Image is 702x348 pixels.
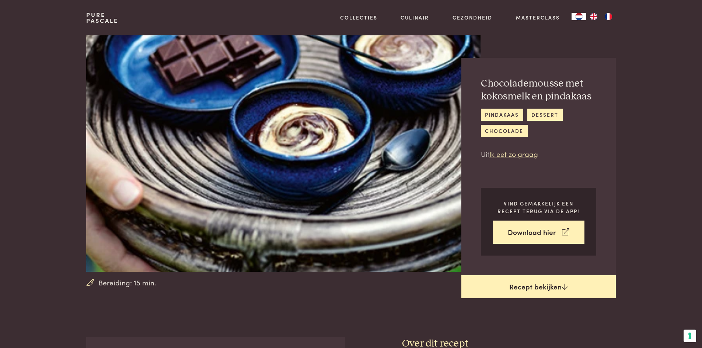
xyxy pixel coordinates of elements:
p: Vind gemakkelijk een recept terug via de app! [493,200,584,215]
a: Download hier [493,221,584,244]
h2: Chocolademousse met kokosmelk en pindakaas [481,77,596,103]
a: Culinair [401,14,429,21]
a: pindakaas [481,109,523,121]
span: Bereiding: 15 min. [98,277,156,288]
aside: Language selected: Nederlands [572,13,616,20]
img: Chocolademousse met kokosmelk en pindakaas [86,35,480,272]
a: Gezondheid [453,14,492,21]
a: Recept bekijken [461,275,616,299]
a: Ik eet zo graag [489,149,538,159]
a: Collecties [340,14,377,21]
a: chocolade [481,125,528,137]
p: Uit [481,149,596,159]
div: Language [572,13,586,20]
a: FR [601,13,616,20]
ul: Language list [586,13,616,20]
a: NL [572,13,586,20]
button: Uw voorkeuren voor toestemming voor trackingtechnologieën [684,330,696,342]
a: EN [586,13,601,20]
a: dessert [527,109,563,121]
a: PurePascale [86,12,118,24]
a: Masterclass [516,14,560,21]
